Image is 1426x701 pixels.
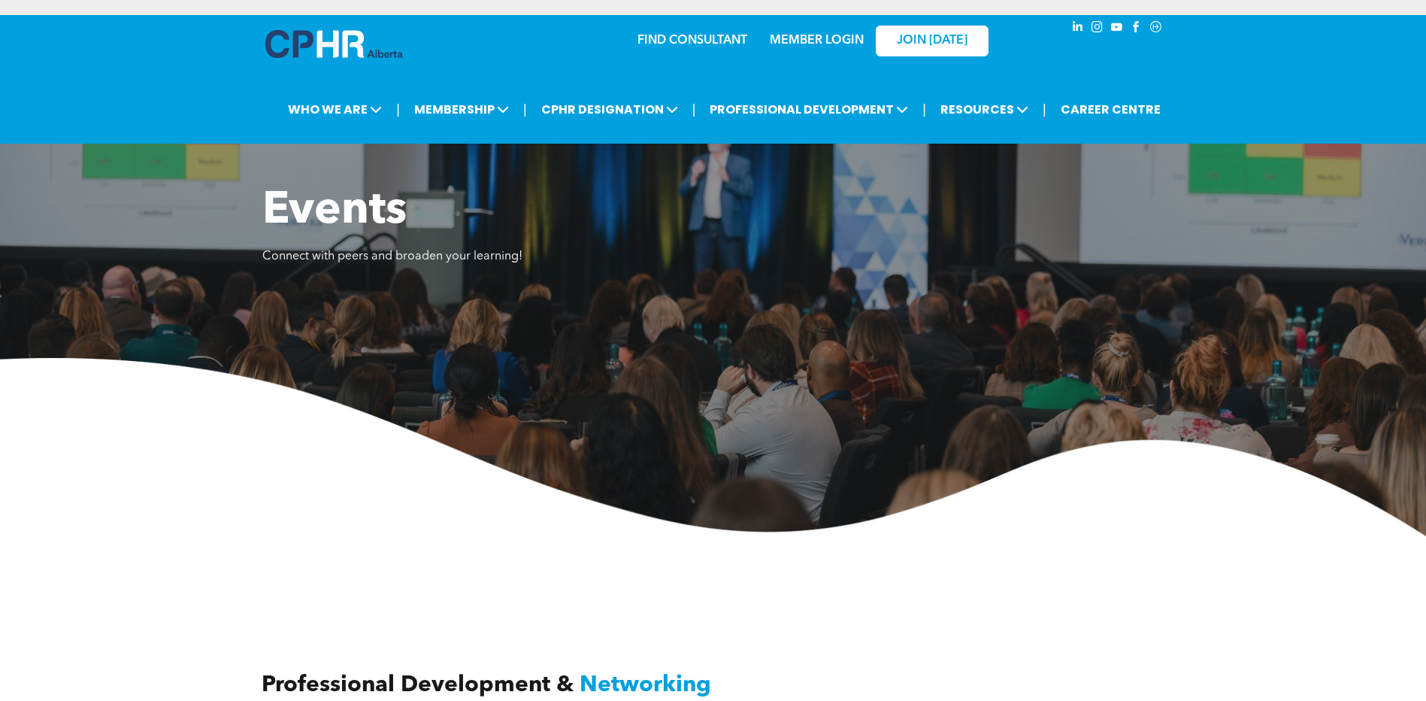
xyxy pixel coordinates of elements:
li: | [523,94,527,125]
a: instagram [1089,19,1106,39]
span: RESOURCES [936,96,1033,123]
span: Professional Development & [262,674,574,696]
span: Connect with peers and broaden your learning! [262,250,522,262]
span: WHO WE ARE [283,96,386,123]
span: CPHR DESIGNATION [537,96,683,123]
a: JOIN [DATE] [876,26,989,56]
a: youtube [1109,19,1125,39]
li: | [692,94,696,125]
a: linkedin [1070,19,1086,39]
span: MEMBERSHIP [410,96,513,123]
span: Events [262,189,407,234]
li: | [396,94,400,125]
li: | [922,94,926,125]
a: facebook [1128,19,1145,39]
a: CAREER CENTRE [1056,96,1165,123]
span: PROFESSIONAL DEVELOPMENT [705,96,913,123]
span: JOIN [DATE] [897,34,967,48]
span: Networking [580,674,711,696]
a: FIND CONSULTANT [637,35,747,47]
a: Social network [1148,19,1164,39]
img: A blue and white logo for cp alberta [265,30,402,58]
li: | [1043,94,1046,125]
a: MEMBER LOGIN [770,35,864,47]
